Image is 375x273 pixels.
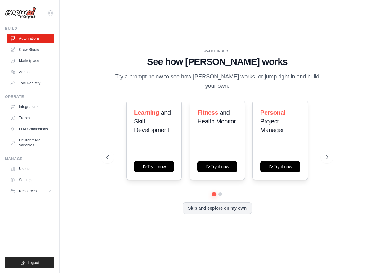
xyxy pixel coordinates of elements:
a: Usage [7,164,54,174]
span: Resources [19,189,37,194]
a: Integrations [7,102,54,112]
div: WALKTHROUGH [106,49,328,54]
a: Agents [7,67,54,77]
a: Crew Studio [7,45,54,55]
div: Operate [5,94,54,99]
span: Learning [134,109,159,116]
button: Resources [7,186,54,196]
h1: See how [PERSON_NAME] works [106,56,328,67]
button: Try it now [197,161,237,172]
button: Try it now [260,161,300,172]
a: Tool Registry [7,78,54,88]
span: Personal [260,109,285,116]
a: Settings [7,175,54,185]
div: Build [5,26,54,31]
span: Fitness [197,109,218,116]
span: and Health Monitor [197,109,236,125]
a: Marketplace [7,56,54,66]
a: Environment Variables [7,135,54,150]
div: Manage [5,156,54,161]
a: Traces [7,113,54,123]
a: LLM Connections [7,124,54,134]
span: and Skill Development [134,109,171,133]
img: Logo [5,7,36,19]
a: Automations [7,34,54,43]
p: Try a prompt below to see how [PERSON_NAME] works, or jump right in and build your own. [113,72,321,91]
span: Project Manager [260,118,284,133]
span: Logout [28,260,39,265]
button: Skip and explore on my own [183,202,252,214]
button: Try it now [134,161,174,172]
button: Logout [5,257,54,268]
